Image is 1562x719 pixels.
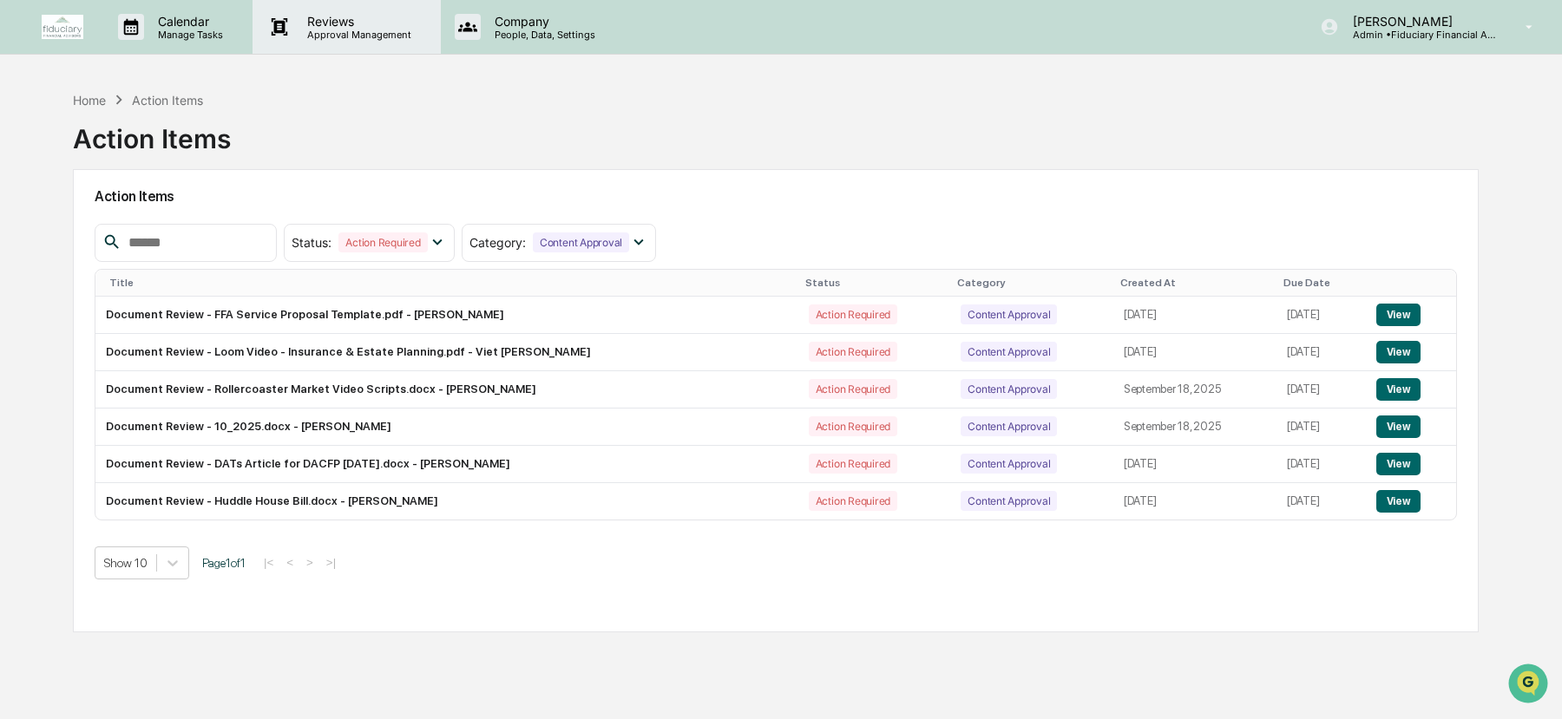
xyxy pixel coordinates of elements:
[961,379,1057,399] div: Content Approval
[17,36,316,63] p: How can we help?
[1376,453,1421,475] button: View
[10,244,116,275] a: 🔎Data Lookup
[961,491,1057,511] div: Content Approval
[259,555,279,570] button: |<
[1113,446,1277,483] td: [DATE]
[809,491,897,511] div: Action Required
[59,132,285,149] div: Start new chat
[1376,345,1421,358] a: View
[1376,420,1421,433] a: View
[1113,297,1277,334] td: [DATE]
[144,14,232,29] p: Calendar
[533,232,629,252] div: Content Approval
[95,409,798,446] td: Document Review - 10_2025.docx - [PERSON_NAME]
[293,29,420,41] p: Approval Management
[961,454,1057,474] div: Content Approval
[95,297,798,334] td: Document Review - FFA Service Proposal Template.pdf - [PERSON_NAME]
[144,29,232,41] p: Manage Tasks
[143,218,215,235] span: Attestations
[481,14,604,29] p: Company
[469,235,526,250] span: Category :
[35,251,109,268] span: Data Lookup
[1376,490,1421,513] button: View
[95,371,798,409] td: Document Review - Rollercoaster Market Video Scripts.docx - [PERSON_NAME]
[809,416,897,436] div: Action Required
[961,304,1057,324] div: Content Approval
[1277,297,1366,334] td: [DATE]
[809,454,897,474] div: Action Required
[1376,308,1421,321] a: View
[173,293,210,306] span: Pylon
[17,252,31,266] div: 🔎
[957,277,1106,289] div: Category
[809,379,897,399] div: Action Required
[1376,304,1421,326] button: View
[1113,483,1277,520] td: [DATE]
[1376,415,1421,438] button: View
[95,188,1457,205] h2: Action Items
[1113,371,1277,409] td: September 18, 2025
[17,132,49,163] img: 1746055101610-c473b297-6a78-478c-a979-82029cc54cd1
[805,277,944,289] div: Status
[202,556,246,570] span: Page 1 of 1
[95,446,798,483] td: Document Review - DATs Article for DACFP [DATE].docx - [PERSON_NAME]
[1277,483,1366,520] td: [DATE]
[95,334,798,371] td: Document Review - Loom Video - Insurance & Estate Planning.pdf - Viet [PERSON_NAME]
[961,342,1057,362] div: Content Approval
[59,149,220,163] div: We're available if you need us!
[1113,409,1277,446] td: September 18, 2025
[1113,334,1277,371] td: [DATE]
[338,232,427,252] div: Action Required
[1339,29,1500,41] p: Admin • Fiduciary Financial Advisors
[1376,382,1421,395] a: View
[1506,662,1553,709] iframe: Open customer support
[1277,334,1366,371] td: [DATE]
[281,555,299,570] button: <
[321,555,341,570] button: >|
[73,93,106,108] div: Home
[1277,371,1366,409] td: [DATE]
[132,93,203,108] div: Action Items
[126,219,140,233] div: 🗄️
[109,277,791,289] div: Title
[292,235,331,250] span: Status :
[73,109,231,154] div: Action Items
[1283,277,1359,289] div: Due Date
[1277,446,1366,483] td: [DATE]
[42,15,83,39] img: logo
[1376,378,1421,401] button: View
[809,304,897,324] div: Action Required
[1120,277,1270,289] div: Created At
[1277,409,1366,446] td: [DATE]
[809,342,897,362] div: Action Required
[119,211,222,242] a: 🗄️Attestations
[35,218,112,235] span: Preclearance
[481,29,604,41] p: People, Data, Settings
[1376,457,1421,470] a: View
[961,416,1057,436] div: Content Approval
[122,292,210,306] a: Powered byPylon
[1376,494,1421,507] a: View
[10,211,119,242] a: 🖐️Preclearance
[293,14,420,29] p: Reviews
[1339,14,1500,29] p: [PERSON_NAME]
[295,137,316,158] button: Start new chat
[95,483,798,520] td: Document Review - Huddle House Bill.docx - [PERSON_NAME]
[301,555,318,570] button: >
[1376,341,1421,363] button: View
[17,219,31,233] div: 🖐️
